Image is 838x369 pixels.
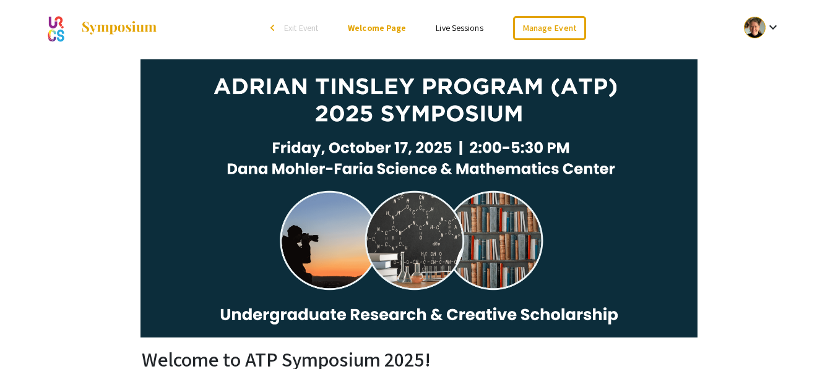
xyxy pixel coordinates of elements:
div: arrow_back_ios [270,24,278,32]
img: ATP Symposium 2025 [45,12,68,43]
a: Welcome Page [348,22,406,33]
img: Symposium by ForagerOne [80,20,158,35]
a: Manage Event [513,16,586,40]
img: ATP Symposium 2025 [140,59,698,337]
button: Expand account dropdown [731,14,793,41]
span: Exit Event [284,22,318,33]
a: ATP Symposium 2025 [45,12,158,43]
a: Live Sessions [436,22,483,33]
iframe: Chat [9,313,53,360]
mat-icon: Expand account dropdown [766,20,780,35]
